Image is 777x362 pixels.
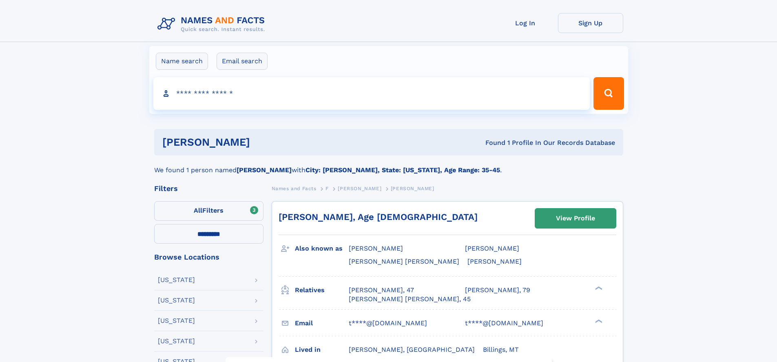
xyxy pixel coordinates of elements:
div: [US_STATE] [158,297,195,304]
span: All [194,207,202,214]
span: [PERSON_NAME] [465,244,519,252]
h3: Lived in [295,343,349,357]
div: ❯ [593,285,603,291]
span: [PERSON_NAME], [GEOGRAPHIC_DATA] [349,346,475,353]
b: City: [PERSON_NAME], State: [US_STATE], Age Range: 35-45 [305,166,500,174]
a: [PERSON_NAME] [PERSON_NAME], 45 [349,295,471,304]
span: [PERSON_NAME] [349,244,403,252]
label: Filters [154,201,263,221]
span: Billings, MT [483,346,519,353]
input: search input [153,77,590,110]
a: Names and Facts [272,183,317,193]
a: View Profile [535,209,616,228]
label: Name search [156,53,208,70]
a: [PERSON_NAME], 79 [465,286,530,295]
img: Logo Names and Facts [154,13,272,35]
a: Log In [493,13,558,33]
h3: Also known as [295,242,349,255]
div: [US_STATE] [158,318,195,324]
span: [PERSON_NAME] [467,258,522,265]
label: Email search [217,53,268,70]
span: [PERSON_NAME] [PERSON_NAME] [349,258,459,265]
h3: Relatives [295,283,349,297]
div: Found 1 Profile In Our Records Database [367,138,615,147]
div: [US_STATE] [158,277,195,283]
a: [PERSON_NAME], Age [DEMOGRAPHIC_DATA] [279,212,478,222]
a: Sign Up [558,13,623,33]
div: View Profile [556,209,595,228]
div: [US_STATE] [158,338,195,344]
a: [PERSON_NAME] [338,183,381,193]
span: [PERSON_NAME] [338,186,381,191]
button: Search Button [593,77,624,110]
div: Filters [154,185,263,192]
div: We found 1 person named with . [154,155,623,175]
b: [PERSON_NAME] [237,166,292,174]
h1: [PERSON_NAME] [162,137,368,147]
div: ❯ [593,318,603,324]
h3: Email [295,316,349,330]
a: F [325,183,329,193]
div: Browse Locations [154,253,263,261]
a: [PERSON_NAME], 47 [349,286,414,295]
span: [PERSON_NAME] [391,186,434,191]
span: F [325,186,329,191]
